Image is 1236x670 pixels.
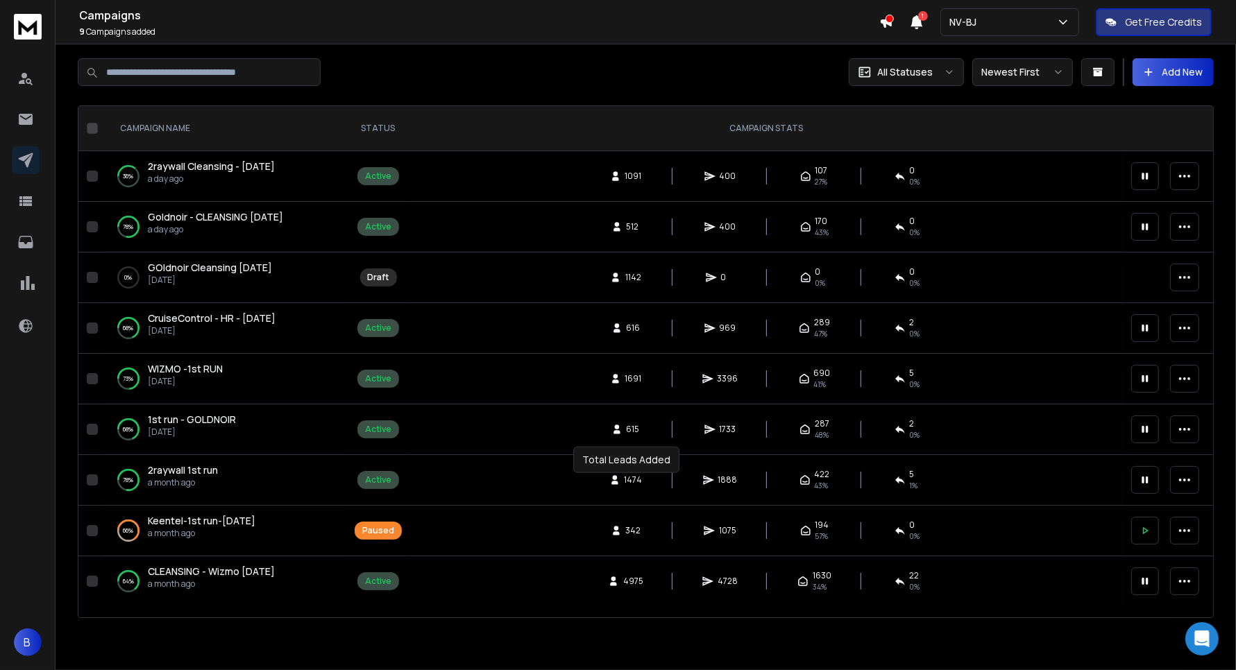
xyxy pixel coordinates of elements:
[103,151,346,202] td: 36%2raywall Cleansing - [DATE]a day ago
[815,227,829,238] span: 43 %
[627,323,641,334] span: 616
[1096,8,1212,36] button: Get Free Credits
[148,427,236,438] p: [DATE]
[124,422,134,436] p: 68 %
[814,368,831,379] span: 690
[718,576,738,587] span: 4728
[815,531,829,542] span: 57 %
[148,514,255,528] a: Keentel-1st run-[DATE]
[368,272,389,283] div: Draft
[103,404,346,455] td: 68%1st run - GOLDNOIR[DATE]
[103,506,346,556] td: 66%Keentel-1st run-[DATE]a month ago
[362,525,394,536] div: Paused
[148,565,275,578] a: CLEANSING - Wizmo [DATE]
[124,524,134,538] p: 66 %
[625,272,641,283] span: 1142
[721,272,735,283] span: 0
[103,252,346,303] td: 0%GOldnoir Cleansing [DATE][DATE]
[148,210,283,223] span: Goldnoir - CLEANSING [DATE]
[410,106,1123,151] th: CAMPAIGN STATS
[573,447,679,473] div: Total Leads Added
[625,373,642,384] span: 1691
[815,277,826,289] span: 0%
[623,576,643,587] span: 4975
[718,474,738,486] span: 1888
[1133,58,1214,86] button: Add New
[148,224,283,235] p: a day ago
[949,15,982,29] p: NV-BJ
[910,216,915,227] span: 0
[148,413,236,426] span: 1st run - GOLDNOIR
[365,373,391,384] div: Active
[910,469,915,480] span: 5
[148,311,276,325] a: CruiseControl - HR - [DATE]
[626,525,641,536] span: 342
[720,171,736,182] span: 400
[148,362,223,375] span: WIZMO -1st RUN
[123,574,134,588] p: 64 %
[814,317,830,328] span: 289
[14,628,42,656] button: B
[910,176,920,187] span: 0 %
[346,106,410,151] th: STATUS
[814,328,827,339] span: 47 %
[910,277,920,289] span: 0%
[103,106,346,151] th: CAMPAIGN NAME
[365,424,391,435] div: Active
[910,418,915,429] span: 2
[918,11,928,21] span: 1
[148,413,236,427] a: 1st run - GOLDNOIR
[124,169,134,183] p: 36 %
[910,531,920,542] span: 0 %
[148,477,218,488] p: a month ago
[79,26,879,37] p: Campaigns added
[148,325,276,336] p: [DATE]
[125,270,133,284] p: 0 %
[815,469,830,480] span: 422
[910,581,920,592] span: 0 %
[148,261,272,275] a: GOldnoir Cleansing [DATE]
[148,160,275,173] a: 2raywall Cleansing - [DATE]
[815,519,829,531] span: 194
[813,570,831,581] span: 1630
[148,514,255,527] span: Keentel-1st run-[DATE]
[910,165,915,176] span: 0
[815,480,829,491] span: 43 %
[910,480,918,491] span: 1 %
[972,58,1073,86] button: Newest First
[124,473,134,487] p: 78 %
[815,176,828,187] span: 27 %
[910,266,915,277] span: 0
[815,216,828,227] span: 170
[365,171,391,182] div: Active
[625,474,643,486] span: 1474
[720,221,736,232] span: 400
[148,362,223,376] a: WIZMO -1st RUN
[720,323,736,334] span: 969
[148,463,218,476] span: 2raywall 1st run
[148,210,283,224] a: Goldnoir - CLEANSING [DATE]
[910,317,915,328] span: 2
[103,202,346,252] td: 78%Goldnoir - CLEANSING [DATE]a day ago
[815,266,821,277] span: 0
[627,424,641,435] span: 615
[815,418,829,429] span: 287
[1125,15,1202,29] p: Get Free Credits
[625,171,642,182] span: 1091
[720,424,736,435] span: 1733
[124,372,134,386] p: 73 %
[103,354,346,404] td: 73%WIZMO -1st RUN[DATE]
[103,455,346,506] td: 78%2raywall 1st runa month ago
[148,565,275,578] span: CLEANSING - Wizmo [DATE]
[910,227,920,238] span: 0 %
[815,165,828,176] span: 107
[627,221,641,232] span: 512
[718,373,738,384] span: 3396
[910,328,920,339] span: 0 %
[910,379,920,390] span: 0 %
[365,474,391,486] div: Active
